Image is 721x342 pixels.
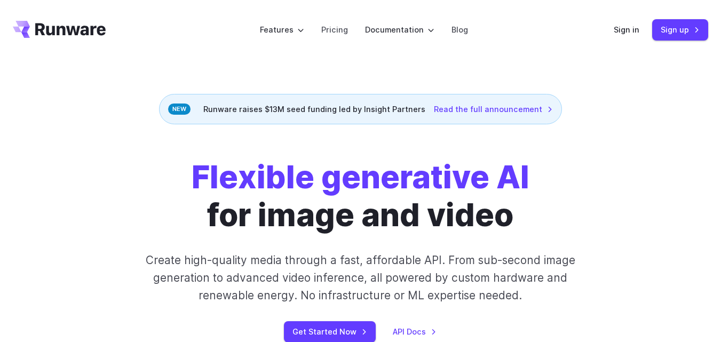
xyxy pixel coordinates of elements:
label: Features [260,23,304,36]
label: Documentation [365,23,434,36]
a: Read the full announcement [434,103,553,115]
a: Sign up [652,19,708,40]
a: Pricing [321,23,348,36]
div: Runware raises $13M seed funding led by Insight Partners [159,94,562,124]
a: Go to / [13,21,106,38]
strong: Flexible generative AI [192,158,529,196]
h1: for image and video [192,158,529,234]
a: Sign in [614,23,639,36]
a: API Docs [393,325,437,338]
a: Get Started Now [284,321,376,342]
a: Blog [451,23,468,36]
p: Create high-quality media through a fast, affordable API. From sub-second image generation to adv... [138,251,583,305]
